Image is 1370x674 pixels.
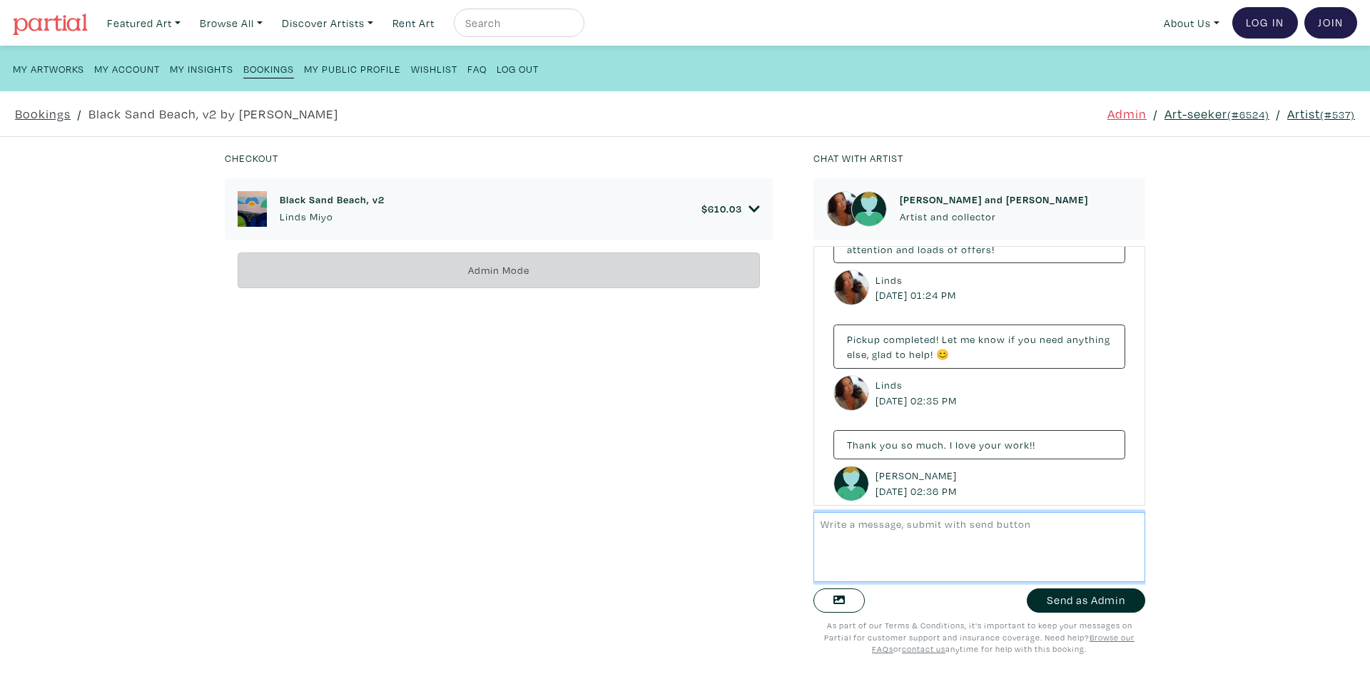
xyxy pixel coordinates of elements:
[942,332,958,346] span: Let
[847,332,881,346] span: Pickup
[833,270,869,305] img: phpThumb.php
[833,466,869,501] img: avatar.png
[833,375,869,411] img: phpThumb.php
[1153,104,1158,123] span: /
[1027,588,1145,613] button: Send as Admin
[902,643,945,654] a: contact us
[101,9,187,38] a: Featured Art
[950,438,953,451] span: I
[497,58,539,78] a: Log Out
[77,104,82,123] span: /
[1320,108,1355,121] small: (#537)
[238,191,267,227] img: phpThumb.php
[872,632,1135,655] a: Browse our FAQs
[497,62,539,76] small: Log Out
[960,332,975,346] span: me
[900,209,1088,225] p: Artist and collector
[826,191,862,227] img: phpThumb.php
[918,242,945,256] span: loads
[304,58,401,78] a: My Public Profile
[275,9,380,38] a: Discover Artists
[1005,438,1035,451] span: work!!
[909,347,933,361] span: help!
[978,332,1005,346] span: know
[304,62,401,76] small: My Public Profile
[243,58,294,78] a: Bookings
[467,62,487,76] small: FAQ
[847,438,877,451] span: Thank
[193,9,269,38] a: Browse All
[936,347,950,361] span: 😊
[170,62,233,76] small: My Insights
[411,58,457,78] a: Wishlist
[900,193,1088,205] h6: [PERSON_NAME] and [PERSON_NAME]
[876,272,960,303] small: Linds [DATE] 01:24 PM
[1287,104,1355,123] a: Artist(#537)
[88,104,338,123] a: Black Sand Beach, v2 by [PERSON_NAME]
[876,377,960,408] small: Linds [DATE] 02:35 PM
[13,58,84,78] a: My Artworks
[708,202,742,215] span: 610.03
[1018,332,1037,346] span: you
[280,209,385,225] p: Linds Miyo
[13,62,84,76] small: My Artworks
[243,62,294,76] small: Bookings
[701,203,760,215] a: $610.03
[701,203,742,215] h6: $
[872,347,893,361] span: glad
[896,242,915,256] span: and
[225,151,278,165] small: Checkout
[464,14,571,32] input: Search
[916,438,947,451] span: much.
[238,252,760,289] div: Admin Mode
[883,332,939,346] span: completed!
[467,58,487,78] a: FAQ
[948,242,958,256] span: of
[895,347,906,361] span: to
[1227,108,1269,121] small: (#6524)
[1304,7,1357,39] a: Join
[15,104,71,123] a: Bookings
[1164,104,1269,123] a: Art-seeker(#6524)
[94,58,160,78] a: My Account
[979,438,1002,451] span: your
[955,438,976,451] span: love
[1157,9,1226,38] a: About Us
[1040,332,1064,346] span: need
[386,9,441,38] a: Rent Art
[94,62,160,76] small: My Account
[280,193,385,205] h6: Black Sand Beach, v2
[824,620,1135,654] small: As part of our Terms & Conditions, it's important to keep your messages on Partial for customer s...
[1107,104,1147,123] a: Admin
[847,347,869,361] span: else,
[876,468,960,499] small: [PERSON_NAME] [DATE] 02:36 PM
[880,438,898,451] span: you
[851,191,887,227] img: avatar.png
[280,193,385,224] a: Black Sand Beach, v2 Linds Miyo
[1067,332,1110,346] span: anything
[901,438,913,451] span: so
[170,58,233,78] a: My Insights
[847,242,893,256] span: attention
[1008,332,1015,346] span: if
[813,151,903,165] small: Chat with artist
[411,62,457,76] small: Wishlist
[1232,7,1298,39] a: Log In
[1276,104,1281,123] span: /
[961,242,995,256] span: offers!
